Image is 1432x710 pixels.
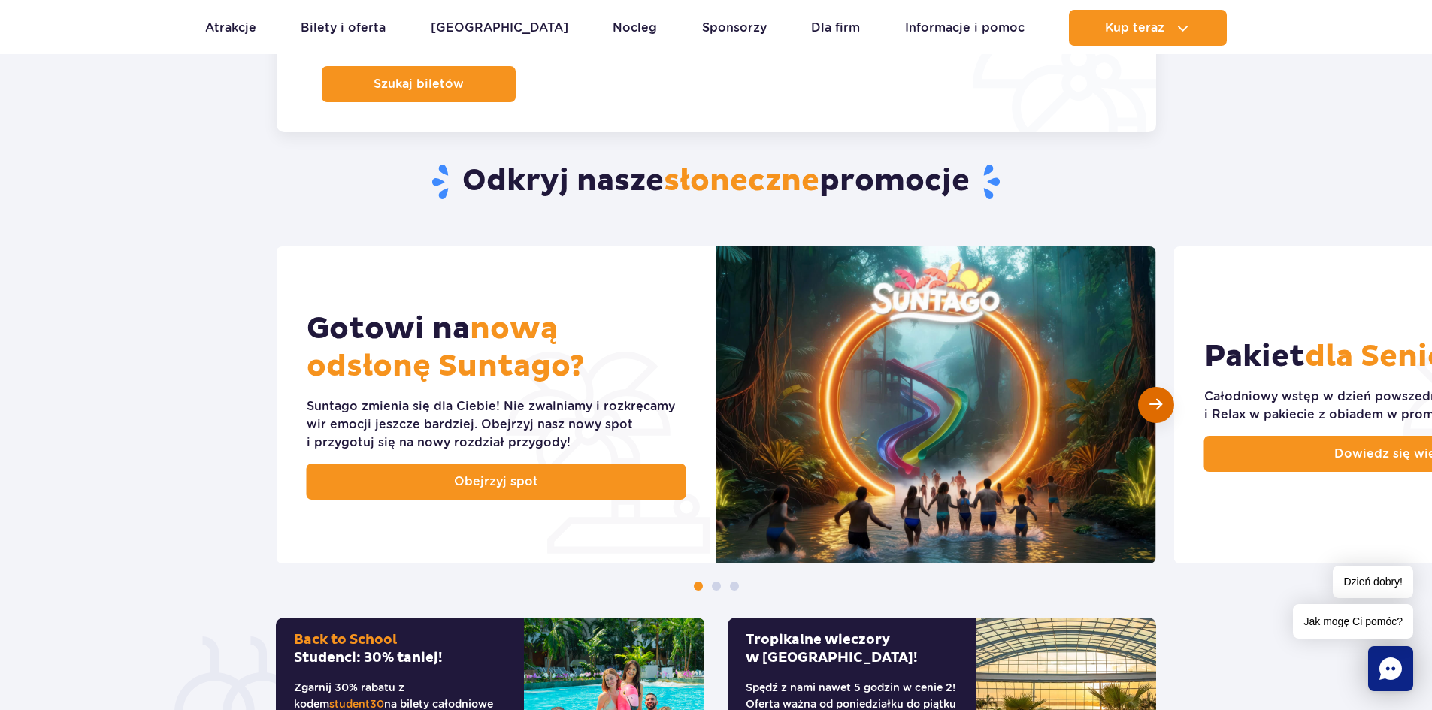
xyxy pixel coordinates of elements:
div: Suntago zmienia się dla Ciebie! Nie zwalniamy i rozkręcamy wir emocji jeszcze bardziej. Obejrzyj ... [307,397,686,452]
a: Sponsorzy [702,10,767,46]
button: Kup teraz [1069,10,1227,46]
a: Obejrzyj spot [307,464,686,500]
span: Szukaj biletów [374,77,464,91]
span: student30 [329,698,384,710]
a: [GEOGRAPHIC_DATA] [431,10,568,46]
div: Następny slajd [1138,387,1174,423]
a: Bilety i oferta [301,10,386,46]
img: Gotowi na nową odsłonę Suntago? [716,246,1156,563]
h2: Studenci: 30% taniej! [294,631,506,667]
div: Chat [1368,646,1413,691]
a: Informacje i pomoc [905,10,1025,46]
span: Jak mogę Ci pomóc? [1293,604,1413,639]
a: Atrakcje [205,10,256,46]
button: Szukaj biletów [322,66,516,102]
span: nową odsłonę Suntago? [307,310,585,385]
a: Nocleg [613,10,657,46]
span: Kup teraz [1105,21,1164,35]
a: Dla firm [811,10,860,46]
span: Obejrzyj spot [454,473,538,491]
h2: Gotowi na [307,310,686,385]
span: Back to School [294,631,397,648]
h2: Odkryj nasze promocje [276,162,1156,201]
h2: Tropikalne wieczory w [GEOGRAPHIC_DATA]! [746,631,958,667]
span: Dzień dobry! [1333,566,1413,598]
span: słoneczne [664,162,819,200]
